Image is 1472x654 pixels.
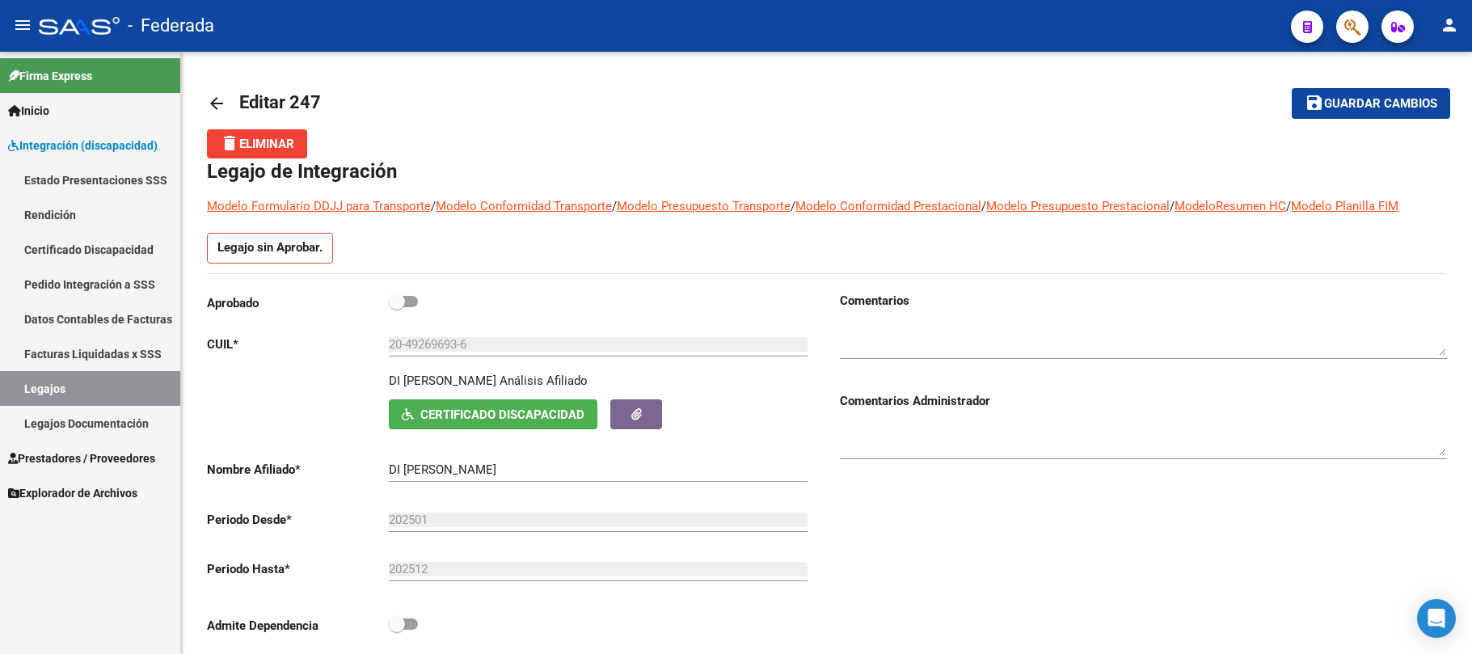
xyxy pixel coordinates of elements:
[207,294,389,312] p: Aprobado
[8,449,155,467] span: Prestadores / Proveedores
[207,461,389,479] p: Nombre Afiliado
[840,292,1447,310] h3: Comentarios
[389,372,496,390] p: DI [PERSON_NAME]
[207,617,389,635] p: Admite Dependencia
[128,8,214,44] span: - Federada
[1175,199,1286,213] a: ModeloResumen HC
[436,199,612,213] a: Modelo Conformidad Transporte
[500,372,588,390] div: Análisis Afiliado
[8,137,158,154] span: Integración (discapacidad)
[220,137,294,151] span: Eliminar
[13,15,32,35] mat-icon: menu
[1324,97,1437,112] span: Guardar cambios
[207,158,1446,184] h1: Legajo de Integración
[8,484,137,502] span: Explorador de Archivos
[239,92,321,112] span: Editar 247
[1292,88,1450,118] button: Guardar cambios
[1291,199,1398,213] a: Modelo Planilla FIM
[8,102,49,120] span: Inicio
[8,67,92,85] span: Firma Express
[207,335,389,353] p: CUIL
[420,407,584,422] span: Certificado Discapacidad
[389,399,597,429] button: Certificado Discapacidad
[207,94,226,113] mat-icon: arrow_back
[617,199,791,213] a: Modelo Presupuesto Transporte
[795,199,981,213] a: Modelo Conformidad Prestacional
[1417,599,1456,638] div: Open Intercom Messenger
[207,511,389,529] p: Periodo Desde
[207,129,307,158] button: Eliminar
[207,199,431,213] a: Modelo Formulario DDJJ para Transporte
[207,233,333,264] p: Legajo sin Aprobar.
[1305,93,1324,112] mat-icon: save
[986,199,1170,213] a: Modelo Presupuesto Prestacional
[840,392,1447,410] h3: Comentarios Administrador
[207,560,389,578] p: Periodo Hasta
[1440,15,1459,35] mat-icon: person
[220,133,239,153] mat-icon: delete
